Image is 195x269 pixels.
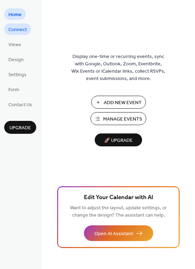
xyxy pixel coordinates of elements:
a: Views [4,38,25,50]
a: Form [4,83,23,95]
span: Design [8,56,24,64]
span: Views [8,41,21,49]
span: Display one-time or recurring events, sync with Google, Outlook, Zoom, Eventbrite, Wix Events or ... [71,53,165,82]
span: Want to adjust the layout, update settings, or change the design? The assistant can help. [70,203,167,220]
a: Home [4,8,26,20]
button: 🚀 Upgrade [95,133,142,146]
button: Add New Event [91,96,146,109]
span: Manage Events [103,116,142,123]
span: Home [8,11,22,19]
a: Contact Us [4,99,36,110]
span: Edit Your Calendar with AI [84,193,153,203]
a: Settings [4,68,31,80]
button: Manage Events [91,112,146,125]
span: Upgrade [9,124,31,132]
span: Open AI Assistant [94,230,133,238]
a: Connect [4,23,31,35]
span: Settings [8,71,26,79]
span: 🚀 Upgrade [99,136,138,145]
button: Upgrade [4,121,36,134]
span: Connect [8,26,27,34]
span: Contact Us [8,101,32,109]
a: Design [4,53,28,65]
button: Open AI Assistant [84,225,153,241]
span: Add New Event [104,99,142,107]
span: Form [8,86,19,94]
